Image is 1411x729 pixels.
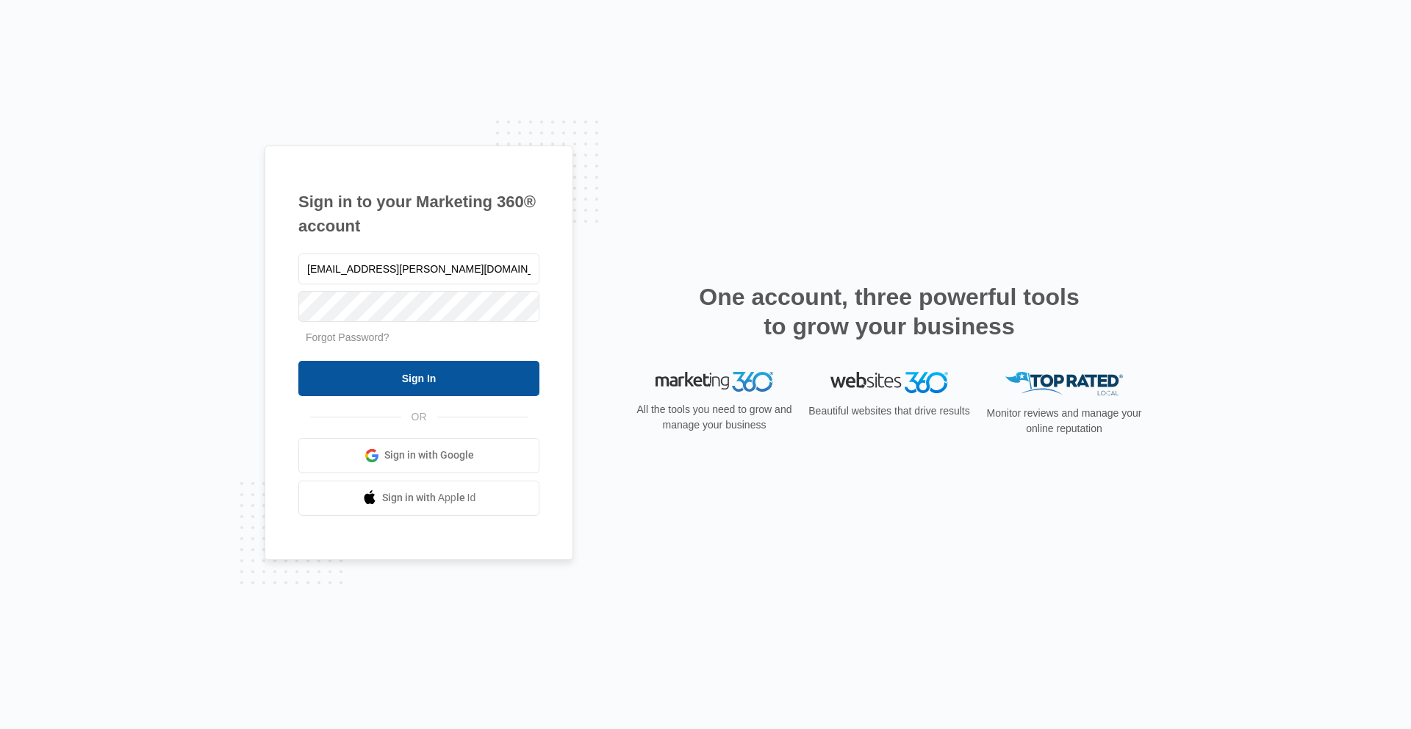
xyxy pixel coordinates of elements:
a: Forgot Password? [306,331,389,343]
input: Sign In [298,361,539,396]
p: All the tools you need to grow and manage your business [632,402,797,433]
h1: Sign in to your Marketing 360® account [298,190,539,238]
span: OR [401,409,437,425]
span: Sign in with Google [384,448,474,463]
img: Websites 360 [830,372,948,393]
h2: One account, three powerful tools to grow your business [694,282,1084,341]
input: Email [298,254,539,284]
span: Sign in with Apple Id [382,490,476,506]
p: Monitor reviews and manage your online reputation [982,406,1146,437]
p: Beautiful websites that drive results [807,403,972,419]
img: Marketing 360 [656,372,773,392]
img: Top Rated Local [1005,372,1123,396]
a: Sign in with Google [298,438,539,473]
a: Sign in with Apple Id [298,481,539,516]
